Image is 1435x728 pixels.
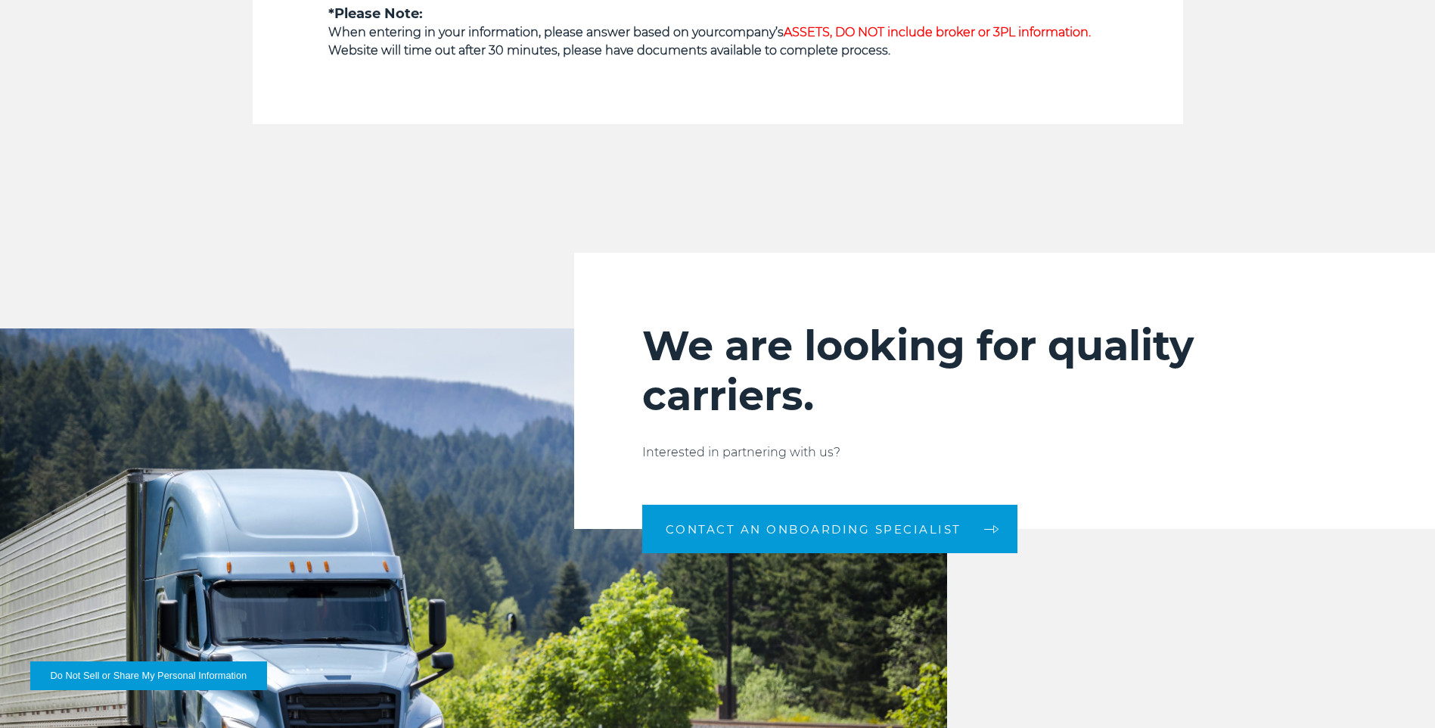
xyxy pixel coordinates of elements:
h2: We are looking for quality carriers. [642,321,1367,421]
p: Interested in partnering with us? [642,443,1367,462]
strong: When entering in your information, please answer based on your [328,25,719,39]
strong: *Please Note: [328,5,423,22]
a: CONTACT AN ONBOARDING SPECIALIST arrow arrow [642,505,1017,553]
strong: Website will time out after 30 minutes, please have documents available to complete process. [328,43,890,58]
button: Do Not Sell or Share My Personal Information [30,661,267,690]
strong: company’s [719,25,1091,39]
span: ASSETS, DO NOT include broker or 3PL information. [784,25,1091,39]
span: CONTACT AN ONBOARDING SPECIALIST [666,524,961,535]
